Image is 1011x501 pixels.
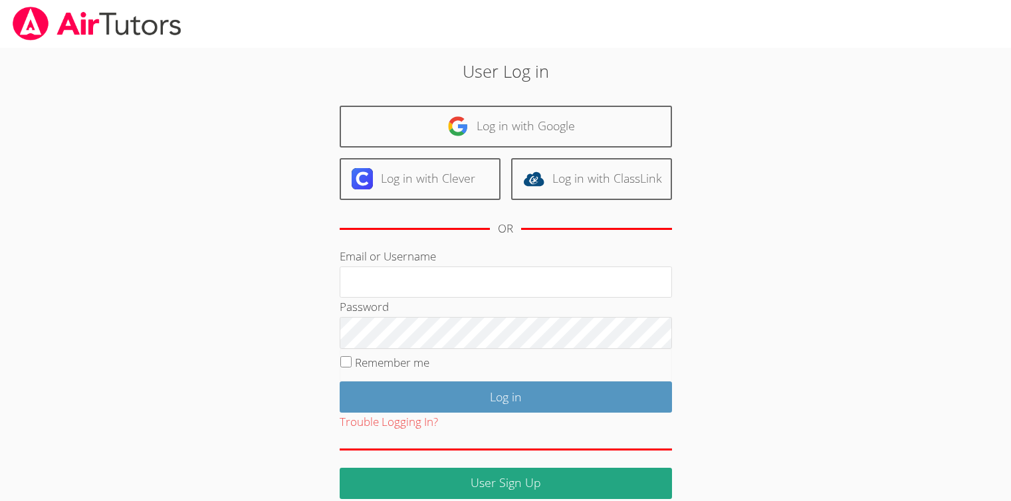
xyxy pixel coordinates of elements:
div: OR [498,219,513,239]
img: airtutors_banner-c4298cdbf04f3fff15de1276eac7730deb9818008684d7c2e4769d2f7ddbe033.png [11,7,183,41]
label: Remember me [355,355,429,370]
a: User Sign Up [340,468,672,499]
a: Log in with Clever [340,158,501,200]
label: Password [340,299,389,314]
label: Email or Username [340,249,436,264]
img: clever-logo-6eab21bc6e7a338710f1a6ff85c0baf02591cd810cc4098c63d3a4b26e2feb20.svg [352,168,373,189]
a: Log in with ClassLink [511,158,672,200]
input: Log in [340,381,672,413]
button: Trouble Logging In? [340,413,438,432]
img: google-logo-50288ca7cdecda66e5e0955fdab243c47b7ad437acaf1139b6f446037453330a.svg [447,116,469,137]
h2: User Log in [233,58,778,84]
img: classlink-logo-d6bb404cc1216ec64c9a2012d9dc4662098be43eaf13dc465df04b49fa7ab582.svg [523,168,544,189]
a: Log in with Google [340,106,672,148]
